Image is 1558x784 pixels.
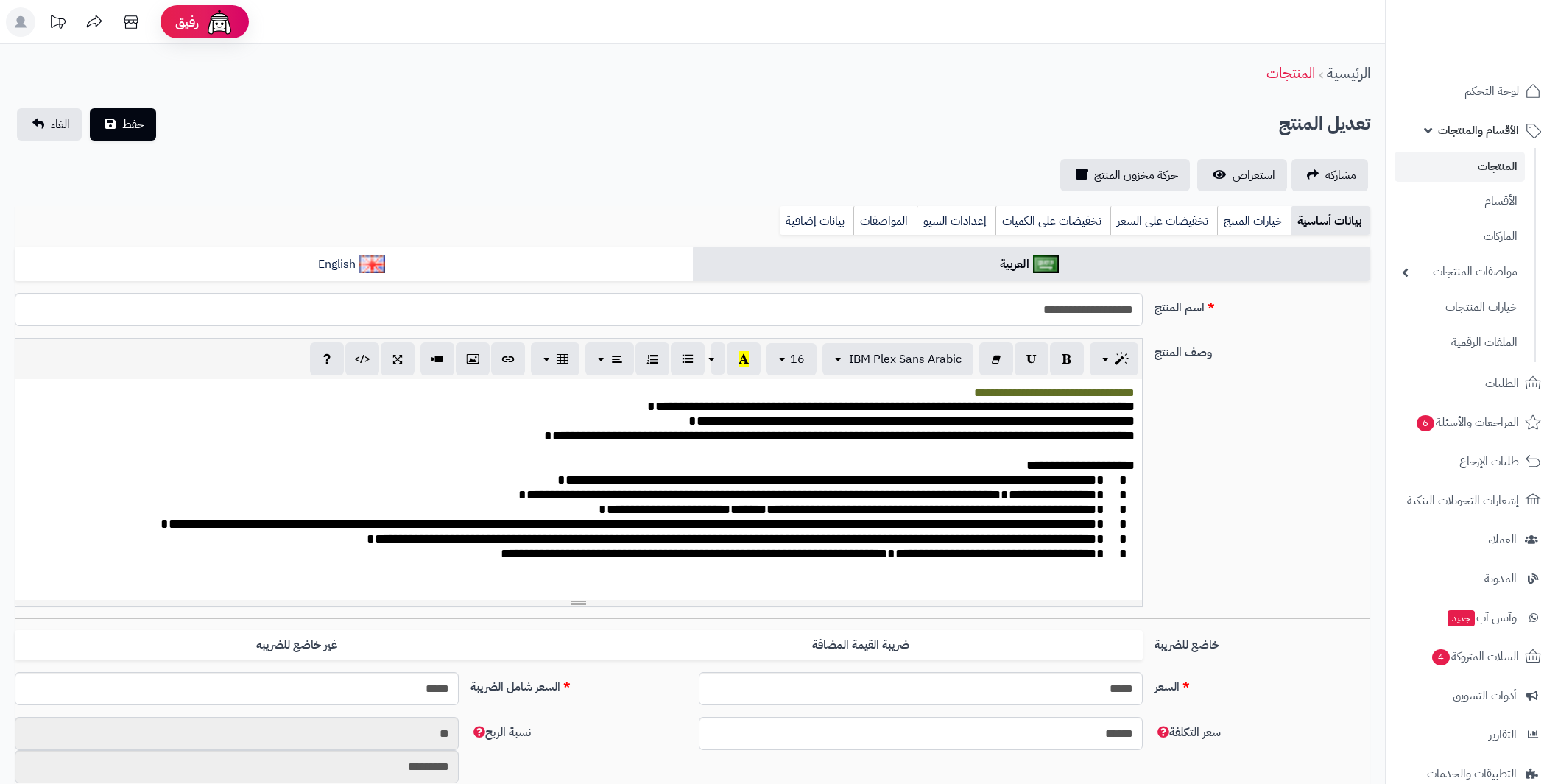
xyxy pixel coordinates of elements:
[1395,717,1549,752] a: التقارير
[1395,74,1549,109] a: لوحة التحكم
[1464,81,1519,102] span: لوحة التحكم
[1484,568,1517,589] span: المدونة
[1395,561,1549,596] a: المدونة
[470,724,531,741] span: نسبة الربح
[1395,405,1549,440] a: المراجعات والأسئلة6
[995,206,1110,236] a: تخفيضات على الكميات
[1427,763,1517,784] span: التطبيقات والخدمات
[1060,159,1190,191] a: حركة مخزون المنتج
[1438,120,1519,141] span: الأقسام والمنتجات
[1417,415,1434,431] span: 6
[175,13,199,31] span: رفيق
[51,116,70,133] span: الغاء
[822,343,973,375] button: IBM Plex Sans Arabic
[1094,166,1178,184] span: حركة مخزون المنتج
[1233,166,1275,184] span: استعراض
[1155,724,1221,741] span: سعر التكلفة
[693,247,1371,283] a: العربية
[1489,724,1517,745] span: التقارير
[90,108,156,141] button: حفظ
[1395,186,1525,217] a: الأقسام
[1395,221,1525,252] a: الماركات
[122,116,144,133] span: حفظ
[1325,166,1356,184] span: مشاركه
[1395,292,1525,323] a: خيارات المنتجات
[1327,62,1370,84] a: الرئيسية
[1485,373,1519,394] span: الطلبات
[1110,206,1217,236] a: تخفيضات على السعر
[1448,610,1475,626] span: جديد
[1453,685,1517,706] span: أدوات التسويق
[1033,255,1059,273] img: العربية
[1291,159,1368,191] a: مشاركه
[465,672,693,696] label: السعر شامل الضريبة
[1432,649,1450,665] span: 4
[790,350,805,368] span: 16
[1279,109,1370,139] h2: تعديل المنتج
[1395,483,1549,518] a: إشعارات التحويلات البنكية
[1431,646,1519,667] span: السلات المتروكة
[39,7,76,40] a: تحديثات المنصة
[17,108,82,141] a: الغاء
[205,7,234,37] img: ai-face.png
[1395,152,1525,182] a: المنتجات
[1266,62,1315,84] a: المنتجات
[766,343,817,375] button: 16
[1415,412,1519,433] span: المراجعات والأسئلة
[1458,40,1544,71] img: logo-2.png
[1149,338,1377,361] label: وصف المنتج
[1407,490,1519,511] span: إشعارات التحويلات البنكية
[1395,600,1549,635] a: وآتس آبجديد
[1395,444,1549,479] a: طلبات الإرجاع
[1446,607,1517,628] span: وآتس آب
[1149,672,1377,696] label: السعر
[853,206,917,236] a: المواصفات
[1395,678,1549,713] a: أدوات التسويق
[1395,256,1525,288] a: مواصفات المنتجات
[1291,206,1370,236] a: بيانات أساسية
[579,630,1143,660] label: ضريبة القيمة المضافة
[1197,159,1287,191] a: استعراض
[849,350,962,368] span: IBM Plex Sans Arabic
[1395,327,1525,359] a: الملفات الرقمية
[1395,522,1549,557] a: العملاء
[780,206,853,236] a: بيانات إضافية
[1149,630,1377,654] label: خاضع للضريبة
[1488,529,1517,550] span: العملاء
[15,247,693,283] a: English
[1149,293,1377,317] label: اسم المنتج
[1395,366,1549,401] a: الطلبات
[1217,206,1291,236] a: خيارات المنتج
[917,206,995,236] a: إعدادات السيو
[15,630,579,660] label: غير خاضع للضريبه
[1459,451,1519,472] span: طلبات الإرجاع
[1395,639,1549,674] a: السلات المتروكة4
[359,255,385,273] img: English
